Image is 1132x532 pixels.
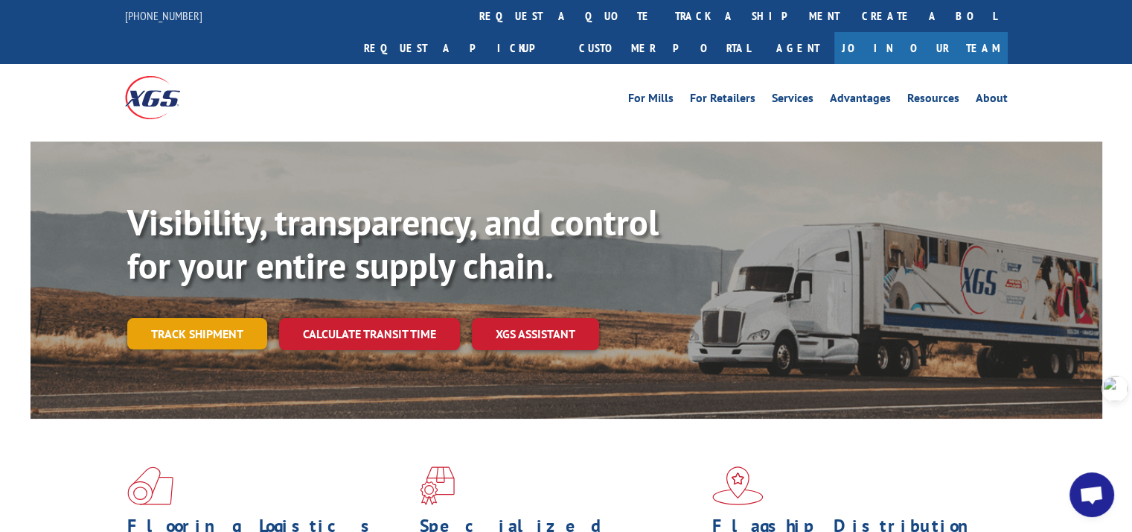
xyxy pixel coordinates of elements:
a: Customer Portal [568,32,761,64]
img: xgs-icon-total-supply-chain-intelligence-red [127,466,173,505]
img: xgs-icon-focused-on-flooring-red [420,466,455,505]
a: [PHONE_NUMBER] [125,8,202,23]
a: Track shipment [127,318,267,349]
a: XGS ASSISTANT [472,318,599,350]
a: Agent [761,32,834,64]
div: Open chat [1069,472,1114,517]
b: Visibility, transparency, and control for your entire supply chain. [127,199,659,288]
a: About [976,92,1008,109]
img: xgs-icon-flagship-distribution-model-red [712,466,764,505]
a: Join Our Team [834,32,1008,64]
a: For Retailers [690,92,755,109]
a: For Mills [628,92,674,109]
a: Advantages [830,92,891,109]
a: Calculate transit time [279,318,460,350]
a: Resources [907,92,959,109]
a: Request a pickup [353,32,568,64]
a: Services [772,92,813,109]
